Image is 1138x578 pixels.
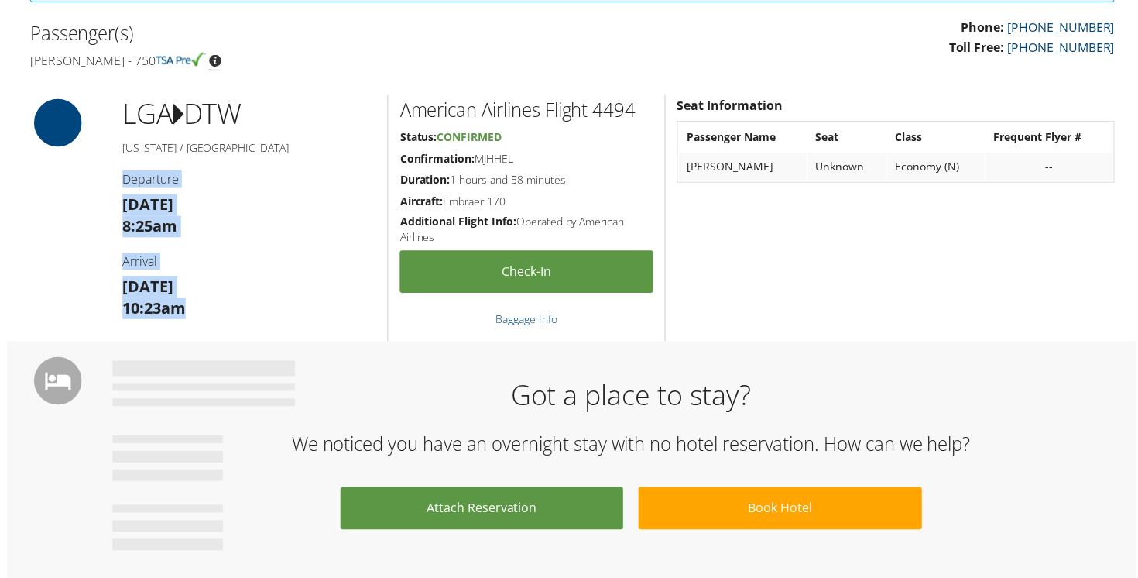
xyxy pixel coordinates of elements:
[120,277,171,298] strong: [DATE]
[399,194,442,209] strong: Aircraft:
[889,124,986,152] th: Class
[399,98,653,124] h2: American Airlines Flight 4494
[399,152,474,167] strong: Confirmation:
[639,490,923,532] a: Book Hotel
[399,215,516,230] strong: Additional Flight Info:
[436,130,501,145] span: Confirmed
[996,160,1107,174] div: --
[399,173,449,188] strong: Duration:
[1009,19,1117,36] a: [PHONE_NUMBER]
[27,20,560,46] h2: Passenger(s)
[153,53,204,67] img: tsa-precheck.png
[399,130,436,145] strong: Status:
[120,254,375,271] h4: Arrival
[680,153,807,181] td: [PERSON_NAME]
[809,124,887,152] th: Seat
[120,195,171,216] strong: [DATE]
[120,171,375,188] h4: Departure
[120,95,375,134] h1: LGA DTW
[399,194,653,210] h5: Embraer 170
[988,124,1115,152] th: Frequent Flyer #
[399,215,653,246] h5: Operated by American Airlines
[399,152,653,167] h5: MJHHEL
[120,299,183,320] strong: 10:23am
[120,141,375,157] h5: [US_STATE] / [GEOGRAPHIC_DATA]
[951,39,1006,56] strong: Toll Free:
[809,153,887,181] td: Unknown
[1009,39,1117,56] a: [PHONE_NUMBER]
[889,153,986,181] td: Economy (N)
[120,217,175,238] strong: 8:25am
[495,313,557,328] a: Baggage Info
[399,173,653,188] h5: 1 hours and 58 minutes
[399,252,653,294] a: Check-in
[680,124,807,152] th: Passenger Name
[677,98,783,115] strong: Seat Information
[963,19,1006,36] strong: Phone:
[339,490,623,532] a: Attach Reservation
[27,53,560,70] h4: [PERSON_NAME] - 750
